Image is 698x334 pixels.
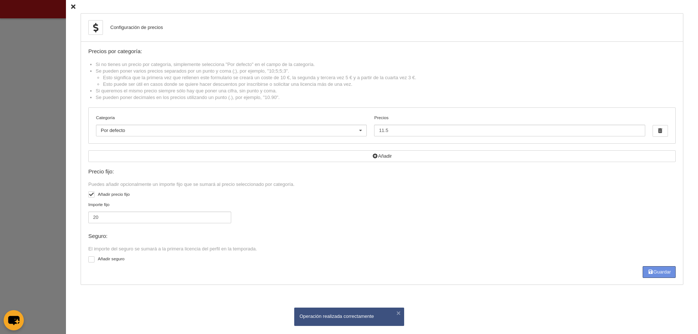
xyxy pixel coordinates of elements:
[103,74,676,81] li: Esto significa que la primera vez que rellenen este formulario se creará un coste de 10 €, la seg...
[88,246,676,252] div: El importe del seguro se sumará a la primera licencia del perfil en la temporada.
[96,114,367,121] label: Categoría
[374,114,645,136] label: Precios
[110,24,163,31] div: Configuración de precios
[103,81,676,88] li: Esto puede ser útil en casos donde se quiere hacer descuentos por inscribirse o solicitar una lic...
[88,48,676,55] div: Precios por categoría:
[88,256,676,264] label: Añadir seguro
[96,61,676,68] li: Si no tienes un precio por categoría, simplemente selecciona "Por defecto" en el campo de la cate...
[88,150,676,162] button: Añadir
[96,94,676,101] li: Se pueden poner decimales en los precios utilizando un punto (.), por ejemplo, "10.90".
[395,309,402,317] button: ×
[71,4,75,9] i: Cerrar
[374,125,645,136] input: Precios
[643,266,676,278] button: Guardar
[96,68,676,88] li: Se pueden poner varios precios separados por un punto y coma (;), por ejemplo, "10;5;5;3".
[96,88,676,94] li: Si queremos el mismo precio siempre sólo hay que poner una cifra, sin punto y coma.
[4,310,24,330] button: chat-button
[88,212,231,223] input: Importe fijo
[88,233,676,239] div: Seguro:
[101,128,125,133] span: Por defecto
[88,169,676,175] div: Precio fijo:
[88,191,676,199] label: Añadir precio fijo
[88,201,231,223] label: Importe fijo
[88,181,676,188] div: Puedes añadir opcionalmente un importe fijo que se sumará al precio seleccionado por categoría.
[300,313,399,320] div: Operación realizada correctamente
